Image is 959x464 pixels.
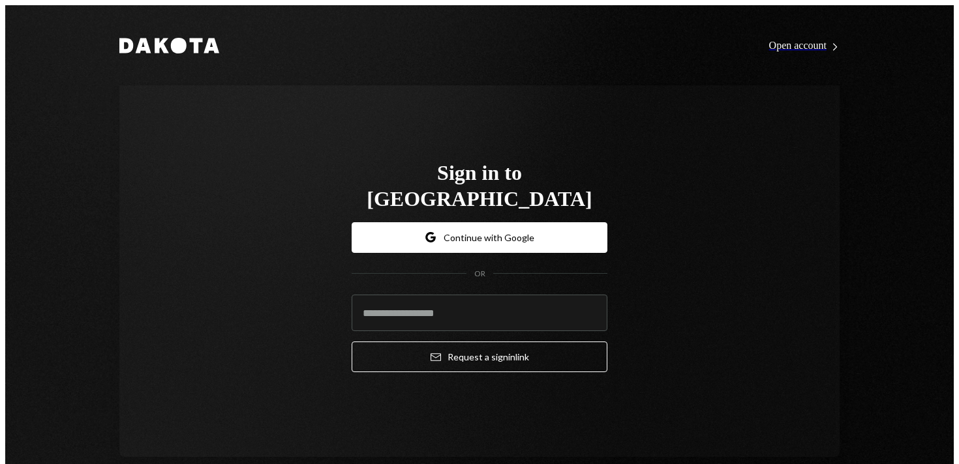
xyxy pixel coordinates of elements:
button: Continue with Google [352,222,607,253]
div: OR [474,268,485,280]
h1: Sign in to [GEOGRAPHIC_DATA] [352,160,607,212]
div: Open account [769,40,840,52]
a: Open account [769,38,840,52]
button: Request a signinlink [352,341,607,372]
